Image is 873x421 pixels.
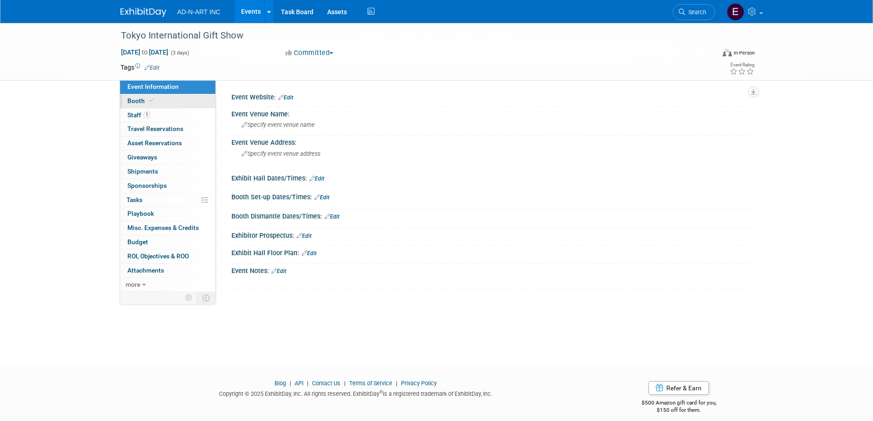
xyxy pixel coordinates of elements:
[727,3,744,21] img: Eddy Ding
[661,48,755,61] div: Event Format
[231,229,753,241] div: Exhibitor Prospectus:
[144,65,159,71] a: Edit
[685,9,706,16] span: Search
[120,122,215,136] a: Travel Reservations
[121,63,159,72] td: Tags
[120,80,215,94] a: Event Information
[295,380,303,387] a: API
[379,389,383,394] sup: ®
[730,63,754,67] div: Event Rating
[282,48,337,58] button: Committed
[120,109,215,122] a: Staff1
[324,213,340,220] a: Edit
[126,196,143,203] span: Tasks
[118,27,701,44] div: Tokyo International Gift Show
[120,179,215,193] a: Sponsorships
[231,264,753,276] div: Event Notes:
[120,137,215,150] a: Asset Reservations
[314,194,329,201] a: Edit
[231,107,753,119] div: Event Venue Name:
[287,380,293,387] span: |
[126,281,140,288] span: more
[120,278,215,292] a: more
[312,380,340,387] a: Contact Us
[127,125,183,132] span: Travel Reservations
[278,94,293,101] a: Edit
[120,235,215,249] a: Budget
[149,98,154,103] i: Booth reservation complete
[127,182,167,189] span: Sponsorships
[121,388,592,398] div: Copyright © 2025 ExhibitDay, Inc. All rights reserved. ExhibitDay is a registered trademark of Ex...
[231,246,753,258] div: Exhibit Hall Floor Plan:
[605,406,753,414] div: $150 off for them.
[120,151,215,164] a: Giveaways
[120,221,215,235] a: Misc. Expenses & Credits
[127,267,164,274] span: Attachments
[242,121,315,128] span: Specify event venue name
[733,49,755,56] div: In-Person
[648,381,709,395] a: Refer & Earn
[401,380,437,387] a: Privacy Policy
[127,224,199,231] span: Misc. Expenses & Credits
[127,111,150,119] span: Staff
[723,49,732,56] img: Format-Inperson.png
[120,165,215,179] a: Shipments
[120,193,215,207] a: Tasks
[242,150,320,157] span: Specify event venue address
[120,94,215,108] a: Booth
[127,210,154,217] span: Playbook
[127,252,189,260] span: ROI, Objectives & ROO
[275,380,286,387] a: Blog
[120,264,215,278] a: Attachments
[127,139,182,147] span: Asset Reservations
[121,8,166,17] img: ExhibitDay
[120,207,215,221] a: Playbook
[605,393,753,414] div: $500 Amazon gift card for you,
[231,90,753,102] div: Event Website:
[127,83,179,90] span: Event Information
[302,250,317,257] a: Edit
[394,380,400,387] span: |
[143,111,150,118] span: 1
[121,48,169,56] span: [DATE] [DATE]
[342,380,348,387] span: |
[127,153,157,161] span: Giveaways
[349,380,392,387] a: Terms of Service
[170,50,189,56] span: (3 days)
[231,136,753,147] div: Event Venue Address:
[231,171,753,183] div: Exhibit Hall Dates/Times:
[120,250,215,263] a: ROI, Objectives & ROO
[127,97,155,104] span: Booth
[673,4,715,20] a: Search
[309,175,324,182] a: Edit
[177,8,220,16] span: AD-N-ART INC
[296,233,312,239] a: Edit
[127,238,148,246] span: Budget
[197,292,215,304] td: Toggle Event Tabs
[305,380,311,387] span: |
[140,49,149,56] span: to
[271,268,286,274] a: Edit
[231,209,753,221] div: Booth Dismantle Dates/Times:
[127,168,158,175] span: Shipments
[231,190,753,202] div: Booth Set-up Dates/Times:
[181,292,197,304] td: Personalize Event Tab Strip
